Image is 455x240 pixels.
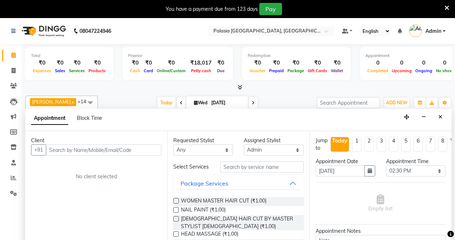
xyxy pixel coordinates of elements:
span: HEAD MASSAGE (₹1.00) [181,230,238,239]
span: Package [286,68,306,73]
div: Appointment Time [386,158,446,165]
span: Sales [53,68,67,73]
div: ₹0 [155,59,187,67]
div: ₹0 [142,59,155,67]
span: Online/Custom [155,68,187,73]
li: 3 [377,137,386,152]
span: Ongoing [413,68,434,73]
div: ₹18,017 [187,59,214,67]
b: 08047224946 [79,21,111,41]
span: Today [157,97,175,108]
div: ₹0 [248,59,267,67]
li: 5 [401,137,411,152]
span: [PERSON_NAME] [32,99,71,105]
div: ₹0 [329,59,345,67]
input: Search by service name [220,161,303,173]
li: 8 [438,137,447,152]
a: x [71,99,74,105]
div: ₹0 [286,59,306,67]
div: Client [31,137,161,144]
img: logo [18,21,68,41]
input: Search by Name/Mobile/Email/Code [46,144,161,156]
button: +91 [31,144,46,156]
div: Today [332,137,347,145]
div: ₹0 [31,59,53,67]
li: 6 [413,137,423,152]
span: Wallet [329,68,345,73]
div: No client selected [48,173,144,180]
input: yyyy-mm-dd [316,165,365,176]
div: 0 [390,59,413,67]
div: ₹0 [87,59,108,67]
div: ₹0 [128,59,142,67]
div: 0 [365,59,390,67]
li: 1 [352,137,361,152]
div: Total [31,53,108,59]
div: 0 [413,59,434,67]
button: Pay [259,3,282,15]
span: Due [215,68,226,73]
div: You have a payment due from 123 days [166,5,258,13]
span: Gift Cards [306,68,329,73]
span: Products [87,68,108,73]
div: 0 [434,59,455,67]
div: Select Services [168,163,215,171]
img: Admin [409,25,422,37]
span: Prepaid [267,68,286,73]
li: 2 [364,137,374,152]
div: Package Services [181,179,228,188]
div: Assigned Stylist [244,137,303,144]
input: 2025-09-03 [209,97,245,108]
li: 4 [389,137,398,152]
li: 7 [426,137,435,152]
span: ADD NEW [386,100,407,105]
div: Redemption [248,53,345,59]
div: ₹0 [53,59,67,67]
span: Admin [425,27,441,35]
span: Expenses [31,68,53,73]
div: Requested Stylist [173,137,233,144]
div: Appointment Notes [316,227,446,235]
span: [DEMOGRAPHIC_DATA] HAIR CUT BY MASTER STYLIST [DEMOGRAPHIC_DATA] (₹1.00) [181,215,298,230]
span: Empty list [368,194,393,213]
span: WOMEN MASTER HAIR CUT (₹1.00) [181,197,266,206]
span: Wed [192,100,209,105]
div: Appointment [365,53,455,59]
div: ₹0 [267,59,286,67]
span: Services [67,68,87,73]
button: Package Services [176,177,300,190]
div: ₹0 [306,59,329,67]
span: Cash [128,68,142,73]
span: Voucher [248,68,267,73]
div: ₹0 [67,59,87,67]
span: Block Time [77,115,102,121]
button: Close [435,112,446,123]
div: ₹0 [214,59,227,67]
div: Appointment Date [316,158,375,165]
div: Jump to [316,137,328,152]
span: +14 [78,99,92,104]
button: ADD NEW [384,98,409,108]
span: Completed [365,68,390,73]
span: Card [142,68,155,73]
span: Appointment [31,112,68,125]
span: NAIL PAINT (₹1.00) [181,206,226,215]
div: Finance [128,53,227,59]
span: No show [434,68,455,73]
span: Petty cash [189,68,213,73]
span: Upcoming [390,68,413,73]
input: Search Appointment [317,97,380,108]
